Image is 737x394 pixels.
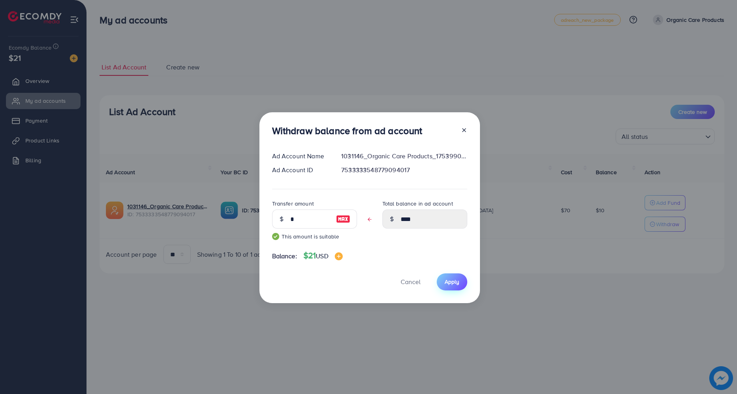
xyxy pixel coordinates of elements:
span: Balance: [272,252,297,261]
label: Transfer amount [272,200,314,208]
button: Apply [437,273,467,290]
div: Ad Account ID [266,165,335,175]
h4: $21 [303,251,343,261]
div: 1031146_Organic Care Products_1753990938207 [335,152,473,161]
span: Apply [445,278,459,286]
img: image [335,252,343,260]
span: Cancel [401,277,420,286]
img: guide [272,233,279,240]
span: USD [316,252,328,260]
small: This amount is suitable [272,233,357,240]
img: image [336,214,350,224]
h3: Withdraw balance from ad account [272,125,422,136]
div: Ad Account Name [266,152,335,161]
div: 7533333548779094017 [335,165,473,175]
button: Cancel [391,273,430,290]
label: Total balance in ad account [382,200,453,208]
